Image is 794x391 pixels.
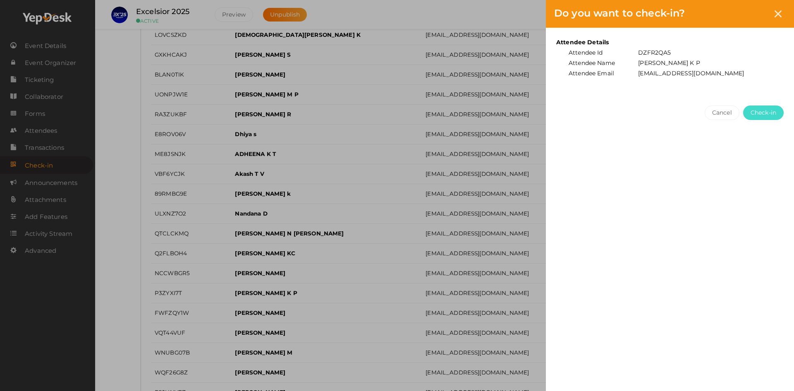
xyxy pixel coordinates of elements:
b: Attendee Details [556,38,609,46]
span: check-in [636,7,679,19]
label: Attendee Email [569,69,614,77]
label: [PERSON_NAME] K P [638,59,700,67]
button: Cancel [705,106,739,120]
label: Attendee Name [569,59,615,67]
label: DZFR2QA5 [638,48,671,57]
label: Attendee Id [569,48,603,57]
span: Do you want to ? [554,7,685,19]
label: [EMAIL_ADDRESS][DOMAIN_NAME] [638,69,744,77]
button: Check-in [743,106,784,120]
span: Check-in [751,108,776,117]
